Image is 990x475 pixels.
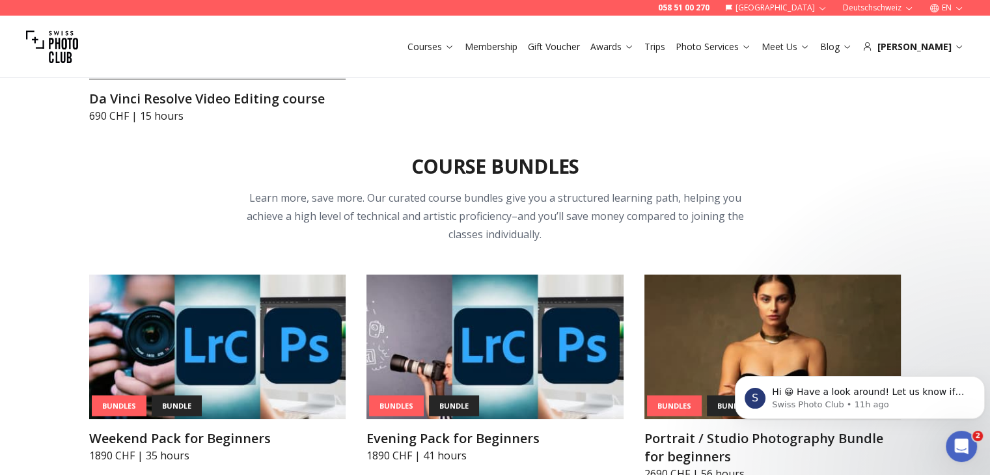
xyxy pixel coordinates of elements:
p: 690 CHF | 15 hours [89,108,346,124]
h3: Weekend Pack for Beginners [89,429,346,448]
a: Evening Pack for BeginnersBundlesbundleEvening Pack for Beginners1890 CHF | 41 hours [366,275,624,463]
a: Blog [820,40,852,53]
img: Portrait / Studio Photography Bundle for beginners [644,275,901,419]
button: Awards [585,38,639,56]
button: Membership [460,38,523,56]
img: Swiss photo club [26,21,78,73]
p: 1890 CHF | 35 hours [89,448,346,463]
img: Weekend Pack for Beginners [89,275,346,419]
button: Gift Voucher [523,38,585,56]
div: bundle [152,395,202,416]
a: 058 51 00 270 [658,3,709,13]
div: Bundles [647,395,702,416]
div: bundle [429,395,479,416]
button: Trips [639,38,670,56]
div: Bundles [369,395,424,416]
div: bundle [707,395,757,416]
a: Photo Services [676,40,751,53]
p: 1890 CHF | 41 hours [366,448,624,463]
button: Courses [402,38,460,56]
a: Meet Us [762,40,810,53]
button: Meet Us [756,38,815,56]
button: Blog [815,38,857,56]
span: 2 [972,431,983,441]
img: Evening Pack for Beginners [366,275,624,419]
h3: Da Vinci Resolve Video Editing course [89,90,346,108]
iframe: Intercom notifications message [730,349,990,440]
div: [PERSON_NAME] [862,40,964,53]
a: Weekend Pack for BeginnersBundlesbundleWeekend Pack for Beginners1890 CHF | 35 hours [89,275,346,463]
a: Gift Voucher [528,40,580,53]
iframe: Intercom live chat [946,431,977,462]
span: Learn more, save more. Our curated course bundles give you a structured learning path, helping yo... [247,191,744,241]
button: Photo Services [670,38,756,56]
h3: Evening Pack for Beginners [366,429,624,448]
h3: Portrait / Studio Photography Bundle for beginners [644,429,901,466]
a: Courses [407,40,454,53]
a: Trips [644,40,665,53]
a: Membership [465,40,517,53]
h2: Course Bundles [411,155,579,178]
a: Awards [590,40,634,53]
div: Bundles [92,395,146,416]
